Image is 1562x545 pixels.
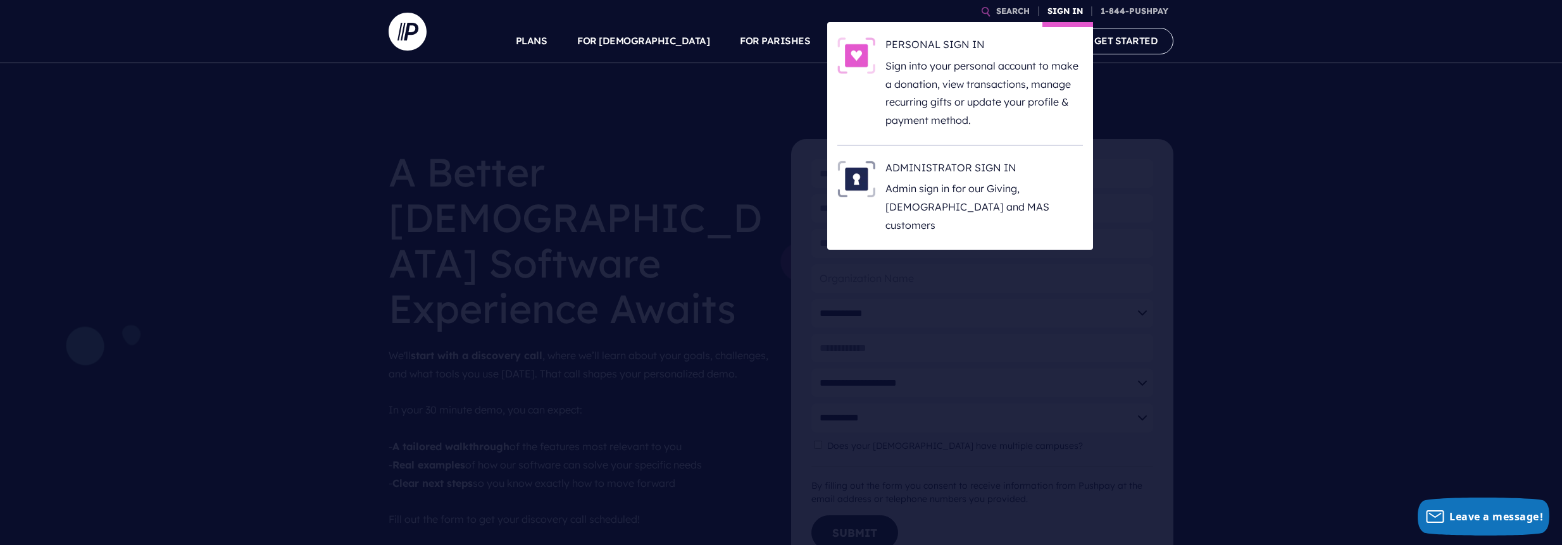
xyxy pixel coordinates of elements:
[740,19,810,63] a: FOR PARISHES
[1418,498,1549,536] button: Leave a message!
[577,19,709,63] a: FOR [DEMOGRAPHIC_DATA]
[837,37,1083,130] a: PERSONAL SIGN IN - Illustration PERSONAL SIGN IN Sign into your personal account to make a donati...
[885,37,1083,56] h6: PERSONAL SIGN IN
[837,37,875,74] img: PERSONAL SIGN IN - Illustration
[840,19,897,63] a: SOLUTIONS
[837,161,875,197] img: ADMINISTRATOR SIGN IN - Illustration
[885,57,1083,130] p: Sign into your personal account to make a donation, view transactions, manage recurring gifts or ...
[837,161,1083,235] a: ADMINISTRATOR SIGN IN - Illustration ADMINISTRATOR SIGN IN Admin sign in for our Giving, [DEMOGRA...
[1078,28,1174,54] a: GET STARTED
[885,161,1083,180] h6: ADMINISTRATOR SIGN IN
[885,180,1083,234] p: Admin sign in for our Giving, [DEMOGRAPHIC_DATA] and MAS customers
[1001,19,1048,63] a: COMPANY
[1449,510,1543,524] span: Leave a message!
[516,19,547,63] a: PLANS
[927,19,972,63] a: EXPLORE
